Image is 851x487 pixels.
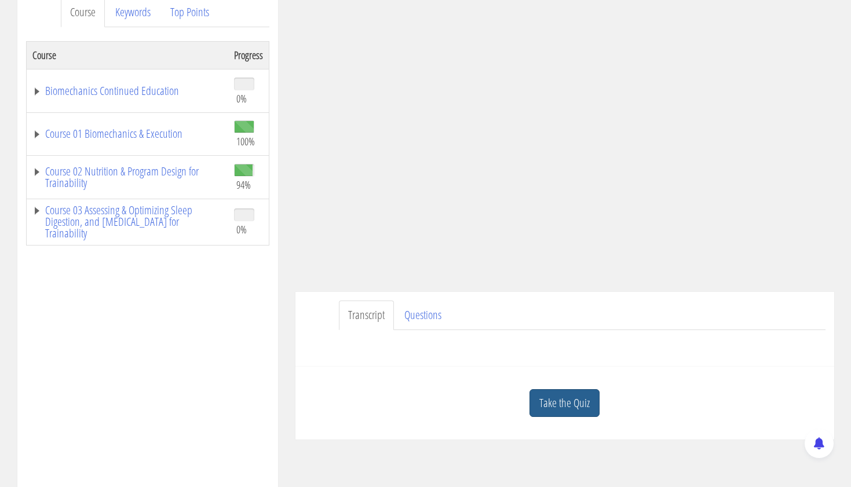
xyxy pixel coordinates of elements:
[236,92,247,105] span: 0%
[339,301,394,330] a: Transcript
[236,178,251,191] span: 94%
[228,41,269,69] th: Progress
[236,223,247,236] span: 0%
[32,166,222,189] a: Course 02 Nutrition & Program Design for Trainability
[26,41,228,69] th: Course
[236,135,255,148] span: 100%
[529,389,600,418] a: Take the Quiz
[32,85,222,97] a: Biomechanics Continued Education
[32,204,222,239] a: Course 03 Assessing & Optimizing Sleep Digestion, and [MEDICAL_DATA] for Trainability
[32,128,222,140] a: Course 01 Biomechanics & Execution
[395,301,451,330] a: Questions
